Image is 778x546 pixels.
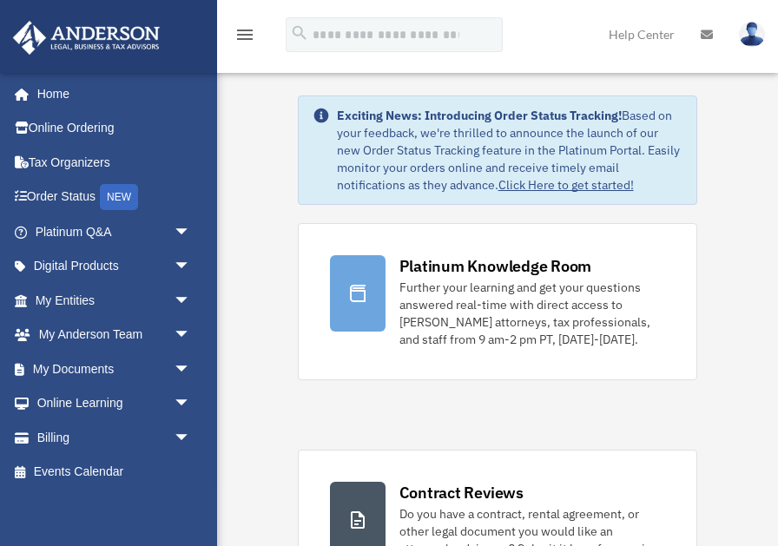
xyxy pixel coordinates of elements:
[234,30,255,45] a: menu
[298,223,698,380] a: Platinum Knowledge Room Further your learning and get your questions answered real-time with dire...
[174,283,208,319] span: arrow_drop_down
[337,107,683,194] div: Based on your feedback, we're thrilled to announce the launch of our new Order Status Tracking fe...
[12,111,217,146] a: Online Ordering
[739,22,765,47] img: User Pic
[174,318,208,353] span: arrow_drop_down
[12,283,217,318] a: My Entitiesarrow_drop_down
[174,249,208,285] span: arrow_drop_down
[399,279,666,348] div: Further your learning and get your questions answered real-time with direct access to [PERSON_NAM...
[337,108,622,123] strong: Exciting News: Introducing Order Status Tracking!
[234,24,255,45] i: menu
[290,23,309,43] i: search
[174,214,208,250] span: arrow_drop_down
[12,214,217,249] a: Platinum Q&Aarrow_drop_down
[12,76,208,111] a: Home
[12,420,217,455] a: Billingarrow_drop_down
[174,352,208,387] span: arrow_drop_down
[12,386,217,421] a: Online Learningarrow_drop_down
[399,482,524,503] div: Contract Reviews
[12,180,217,215] a: Order StatusNEW
[12,352,217,386] a: My Documentsarrow_drop_down
[100,184,138,210] div: NEW
[399,255,592,277] div: Platinum Knowledge Room
[12,455,217,490] a: Events Calendar
[498,177,634,193] a: Click Here to get started!
[8,21,165,55] img: Anderson Advisors Platinum Portal
[12,145,217,180] a: Tax Organizers
[174,420,208,456] span: arrow_drop_down
[174,386,208,422] span: arrow_drop_down
[12,249,217,284] a: Digital Productsarrow_drop_down
[12,318,217,352] a: My Anderson Teamarrow_drop_down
